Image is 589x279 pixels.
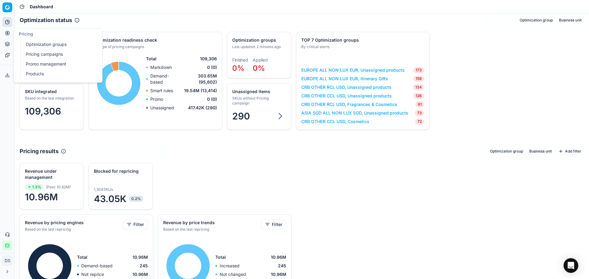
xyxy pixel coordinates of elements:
[253,64,265,73] span: 0%
[413,84,424,90] span: 134
[232,96,285,106] div: SKUs without Pricing campaign
[487,148,525,155] button: Optimization group
[207,96,217,102] span: 0 (0)
[261,220,286,229] button: Filter
[94,168,146,174] div: Blocked for repricing
[25,168,77,180] div: Revenue under management
[150,64,172,70] p: Markdown
[25,106,61,117] span: 109,306
[517,17,555,24] button: Optimization group
[301,110,408,116] a: ASIA SGD ALL NON LUX SGD, Unassigned products
[232,111,250,122] span: 290
[23,60,95,68] a: Promo management
[271,254,286,260] span: 10.96M
[301,93,392,99] a: CRB OTHER CCL USD, Unassigned products
[232,64,244,73] span: 0%
[133,254,148,260] span: 10.96M
[3,256,12,265] span: DS
[415,110,424,116] span: 73
[556,148,584,155] button: Add filter
[77,254,87,260] span: Total
[150,96,163,102] p: Promo
[278,263,286,269] span: 245
[25,220,121,226] div: Revenue by pricing engines
[94,37,216,43] div: Optimization readiness check
[184,88,217,94] span: 19.54M (13,414)
[180,73,217,85] span: 303.65M (95,602)
[413,67,424,73] span: 173
[232,58,248,62] dt: Finished
[25,227,121,232] div: Based on the last repricing
[301,119,369,125] a: CRB OTHER CCL USD, Cosmetics
[25,96,77,101] div: Based on the last integration
[20,147,59,156] h2: Pricing results
[23,70,95,78] a: Products
[556,17,584,24] button: Business unit
[188,105,217,111] span: 417.42K (290)
[301,37,423,43] div: TOP 7 Optimization groups
[94,193,148,204] span: 43.05K
[150,105,174,111] p: Unassigned
[271,271,286,277] span: 10.96M
[23,40,95,49] a: Optimization groups
[232,37,285,43] div: Optimization groups
[232,44,285,49] div: Last updated: 2 minutes ago
[413,76,424,82] span: 159
[301,101,397,107] a: CRB OTHER RCL USD, Fragrances & Cosmetics
[30,4,53,10] nav: breadcrumb
[527,148,554,155] button: Business unit
[301,76,388,82] a: EUROPE ALL NON LUX EUR, Itinerary Gifts
[25,191,79,202] span: 10.96M
[415,119,424,125] span: 72
[123,220,148,229] button: Filter
[163,220,260,226] div: Revenue by price trends
[150,73,180,85] p: Demand-based
[150,88,173,94] p: Smart rules
[25,184,44,190] span: 1.3%
[220,271,246,277] p: Not changed
[46,185,71,190] span: ( Past : 10.82M )
[253,58,268,62] dt: Applied
[94,44,216,49] div: By type of pricing campaigns
[301,67,405,73] a: EUROPE ALL NON LUX EUR, Unassigned products
[220,263,240,269] p: Increased
[413,93,424,99] span: 126
[200,56,217,62] span: 109,306
[301,84,391,90] a: CRB OTHER RCL USD, Unassigned products
[163,227,260,232] div: Based on the last repricing
[133,271,148,277] span: 10.96M
[415,101,424,107] span: 91
[81,271,104,277] p: Not reprice
[301,44,423,49] div: By critical alerts
[2,256,12,266] button: DS
[30,4,53,10] span: Dashboard
[129,196,143,202] span: 0.2%
[20,16,72,25] h2: Optimization status
[19,31,33,36] span: Pricing
[564,258,578,273] div: Open Intercom Messenger
[232,89,285,95] div: Unassigned items
[81,263,113,269] p: Demand-based
[94,187,113,192] span: 1,304 SKUs
[215,254,226,260] span: Total
[25,89,77,95] div: SKU integrated
[207,64,217,70] span: 0 (0)
[146,56,156,62] span: Total
[140,263,148,269] span: 245
[23,50,95,58] a: Pricing campaigns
